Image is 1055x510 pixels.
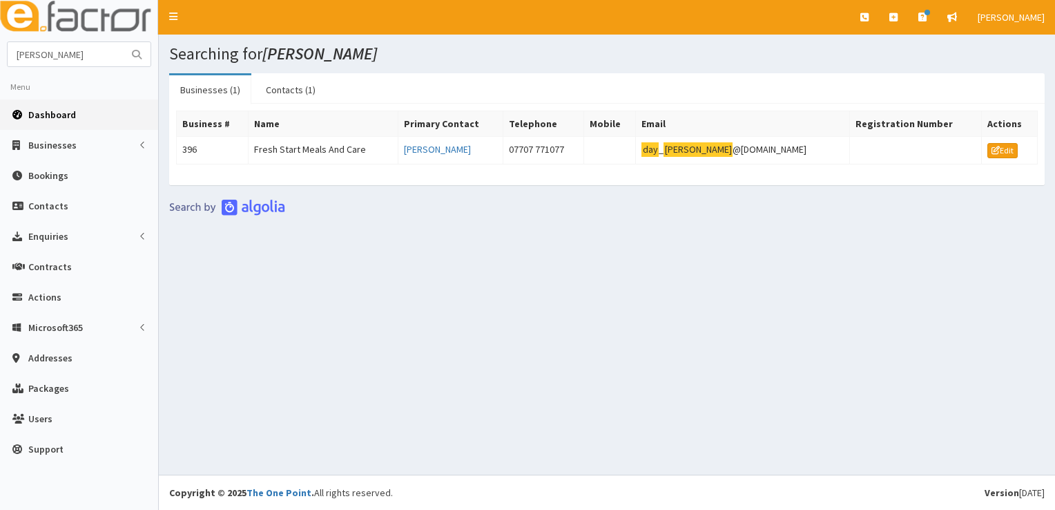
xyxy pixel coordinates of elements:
[981,111,1037,137] th: Actions
[249,111,398,137] th: Name
[262,43,377,64] i: [PERSON_NAME]
[987,143,1018,158] a: Edit
[28,413,52,425] span: Users
[169,487,314,499] strong: Copyright © 2025 .
[636,137,849,164] td: _ @[DOMAIN_NAME]
[177,137,249,164] td: 396
[503,111,584,137] th: Telephone
[28,169,68,182] span: Bookings
[28,291,61,303] span: Actions
[169,45,1045,63] h1: Searching for
[664,142,733,157] mark: [PERSON_NAME]
[985,486,1045,500] div: [DATE]
[849,111,981,137] th: Registration Number
[28,108,76,121] span: Dashboard
[404,143,471,155] a: [PERSON_NAME]
[978,11,1045,23] span: [PERSON_NAME]
[398,111,503,137] th: Primary Contact
[28,200,68,212] span: Contacts
[28,261,72,273] span: Contracts
[8,42,124,66] input: Search...
[28,382,69,395] span: Packages
[177,111,249,137] th: Business #
[249,137,398,164] td: Fresh Start Meals And Care
[28,139,77,151] span: Businesses
[159,475,1055,510] footer: All rights reserved.
[169,75,251,104] a: Businesses (1)
[636,111,849,137] th: Email
[985,487,1019,499] b: Version
[641,142,659,157] mark: day
[28,230,68,243] span: Enquiries
[28,443,64,455] span: Support
[28,321,83,334] span: Microsoft365
[169,199,285,216] img: search-by-algolia-light-background.png
[28,352,72,364] span: Addresses
[255,75,327,104] a: Contacts (1)
[246,487,311,499] a: The One Point
[503,137,584,164] td: 07707 771077
[584,111,636,137] th: Mobile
